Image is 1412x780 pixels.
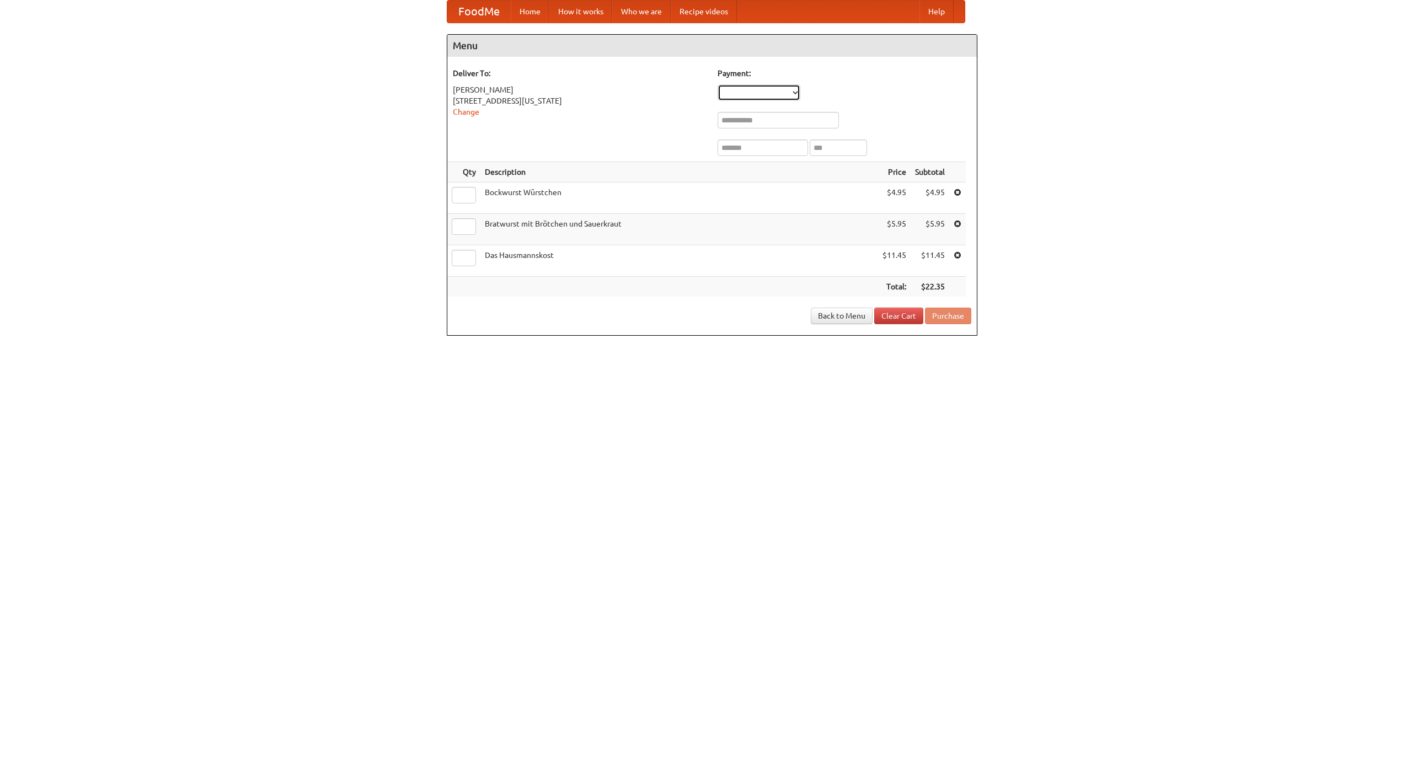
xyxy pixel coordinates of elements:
[480,214,878,245] td: Bratwurst mit Brötchen und Sauerkraut
[453,95,707,106] div: [STREET_ADDRESS][US_STATE]
[911,214,949,245] td: $5.95
[911,277,949,297] th: $22.35
[911,162,949,182] th: Subtotal
[878,182,911,214] td: $4.95
[480,162,878,182] th: Description
[453,84,707,95] div: [PERSON_NAME]
[453,68,707,79] h5: Deliver To:
[718,68,971,79] h5: Payment:
[447,1,511,23] a: FoodMe
[447,35,977,57] h4: Menu
[878,277,911,297] th: Total:
[511,1,549,23] a: Home
[480,245,878,277] td: Das Hausmannskost
[911,245,949,277] td: $11.45
[811,308,873,324] a: Back to Menu
[878,245,911,277] td: $11.45
[671,1,737,23] a: Recipe videos
[453,107,479,116] a: Change
[549,1,612,23] a: How it works
[447,162,480,182] th: Qty
[874,308,923,324] a: Clear Cart
[612,1,671,23] a: Who we are
[911,182,949,214] td: $4.95
[919,1,954,23] a: Help
[878,214,911,245] td: $5.95
[925,308,971,324] button: Purchase
[480,182,878,214] td: Bockwurst Würstchen
[878,162,911,182] th: Price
